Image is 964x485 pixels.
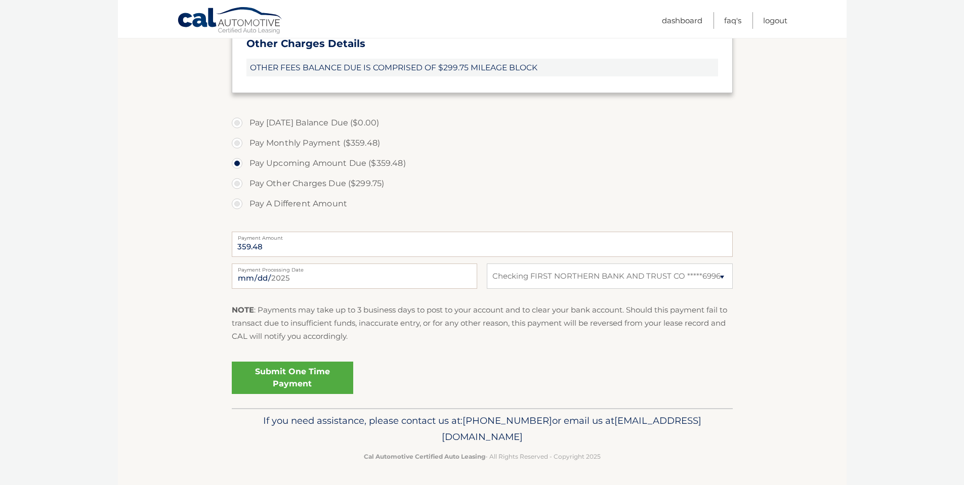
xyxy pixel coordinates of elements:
[662,12,702,29] a: Dashboard
[232,153,733,173] label: Pay Upcoming Amount Due ($359.48)
[232,173,733,194] label: Pay Other Charges Due ($299.75)
[232,263,477,272] label: Payment Processing Date
[177,7,283,36] a: Cal Automotive
[232,232,733,257] input: Payment Amount
[232,113,733,133] label: Pay [DATE] Balance Due ($0.00)
[232,194,733,214] label: Pay A Different Amount
[246,59,718,76] span: OTHER FEES BALANCE DUE IS COMPRISED OF $299.75 MILEAGE BLOCK
[232,303,733,343] p: : Payments may take up to 3 business days to post to your account and to clear your bank account....
[232,305,254,315] strong: NOTE
[246,37,718,50] h3: Other Charges Details
[232,133,733,153] label: Pay Monthly Payment ($359.48)
[238,413,726,445] p: If you need assistance, please contact us at: or email us at
[463,415,552,426] span: [PHONE_NUMBER]
[232,362,353,394] a: Submit One Time Payment
[232,263,477,289] input: Payment Date
[364,453,485,460] strong: Cal Automotive Certified Auto Leasing
[724,12,741,29] a: FAQ's
[232,232,733,240] label: Payment Amount
[763,12,787,29] a: Logout
[442,415,701,443] span: [EMAIL_ADDRESS][DOMAIN_NAME]
[238,451,726,462] p: - All Rights Reserved - Copyright 2025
